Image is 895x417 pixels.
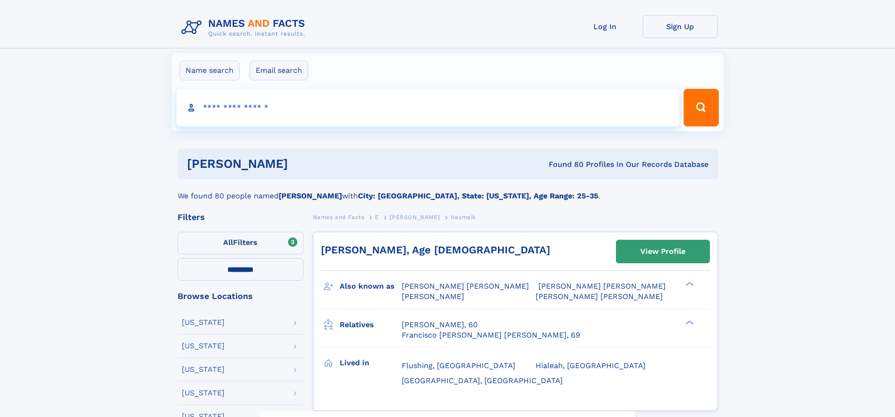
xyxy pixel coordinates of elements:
span: [PERSON_NAME] [PERSON_NAME] [402,282,529,291]
div: ❯ [683,319,694,325]
span: [PERSON_NAME] [PERSON_NAME] [536,292,663,301]
h3: Lived in [340,355,402,371]
img: Logo Names and Facts [178,15,313,40]
label: Email search [249,61,308,80]
a: Sign Up [643,15,718,38]
span: Hasmaik [451,214,476,220]
div: ❯ [683,281,694,287]
b: [PERSON_NAME] [279,191,342,200]
a: [PERSON_NAME], 60 [402,320,478,330]
a: Francisco [PERSON_NAME] [PERSON_NAME], 69 [402,330,580,340]
div: Filters [178,213,304,221]
h1: [PERSON_NAME] [187,158,419,170]
label: Filters [178,232,304,254]
div: [US_STATE] [182,342,225,350]
div: View Profile [640,241,685,262]
span: [PERSON_NAME] [PERSON_NAME] [538,282,666,291]
a: View Profile [616,240,709,263]
a: [PERSON_NAME] [389,211,440,223]
span: Flushing, [GEOGRAPHIC_DATA] [402,361,515,370]
span: [PERSON_NAME] [389,214,440,220]
div: Browse Locations [178,292,304,300]
div: Found 80 Profiles In Our Records Database [418,159,708,170]
div: [US_STATE] [182,389,225,397]
h3: Relatives [340,317,402,333]
div: We found 80 people named with . [178,179,718,202]
b: City: [GEOGRAPHIC_DATA], State: [US_STATE], Age Range: 25-35 [358,191,598,200]
button: Search Button [684,89,718,126]
div: [US_STATE] [182,319,225,326]
span: All [223,238,233,247]
span: Hialeah, [GEOGRAPHIC_DATA] [536,361,646,370]
input: search input [177,89,680,126]
a: Names and Facts [313,211,365,223]
a: E [375,211,379,223]
div: [US_STATE] [182,366,225,373]
a: Log In [568,15,643,38]
span: [PERSON_NAME] [402,292,464,301]
label: Name search [179,61,240,80]
h3: Also known as [340,278,402,294]
span: [GEOGRAPHIC_DATA], [GEOGRAPHIC_DATA] [402,376,563,385]
span: E [375,214,379,220]
a: [PERSON_NAME], Age [DEMOGRAPHIC_DATA] [321,244,550,256]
